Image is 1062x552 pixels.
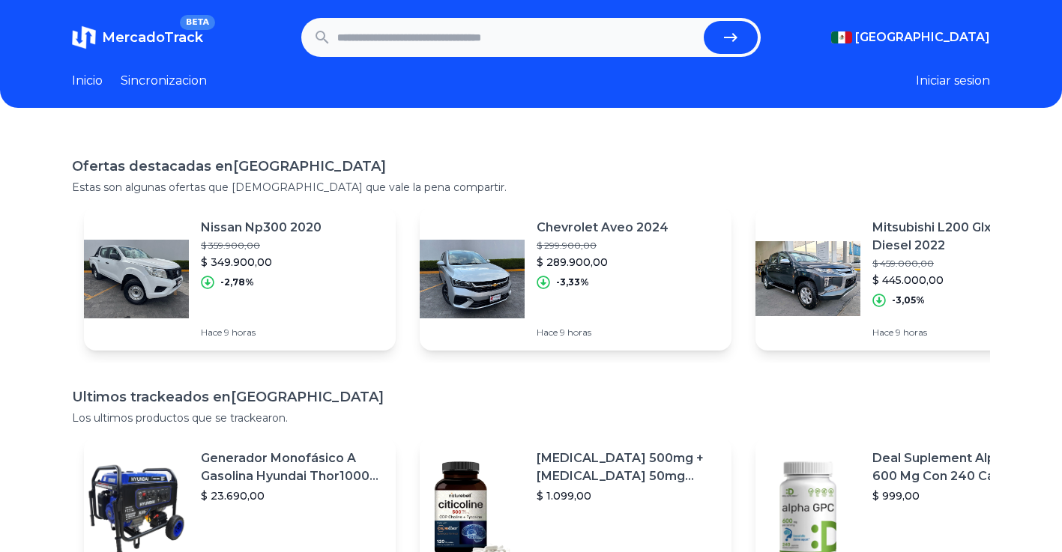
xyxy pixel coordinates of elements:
p: Mitsubishi L200 Glx 4x4 Diesel 2022 [872,219,1055,255]
p: -3,33% [556,276,589,288]
p: $ 299.900,00 [537,240,669,252]
p: Hace 9 horas [872,327,1055,339]
p: -3,05% [892,294,925,306]
img: Mexico [831,31,852,43]
a: Featured imageChevrolet Aveo 2024$ 299.900,00$ 289.900,00-3,33%Hace 9 horas [420,207,731,351]
button: Iniciar sesion [916,72,990,90]
a: Sincronizacion [121,72,207,90]
p: $ 1.099,00 [537,488,719,503]
span: BETA [180,15,215,30]
button: [GEOGRAPHIC_DATA] [831,28,990,46]
p: Hace 9 horas [537,327,669,339]
p: $ 23.690,00 [201,488,384,503]
span: [GEOGRAPHIC_DATA] [855,28,990,46]
p: Deal Suplement Alpha Gpc 600 Mg Con 240 Caps. Salud Cerebral Sabor S/n [872,449,1055,485]
p: $ 445.000,00 [872,273,1055,288]
p: $ 349.900,00 [201,255,322,270]
p: $ 359.900,00 [201,240,322,252]
img: Featured image [420,226,525,331]
p: $ 289.900,00 [537,255,669,270]
p: Los ultimos productos que se trackearon. [72,410,990,425]
span: MercadoTrack [102,29,203,46]
h1: Ultimos trackeados en [GEOGRAPHIC_DATA] [72,386,990,407]
a: MercadoTrackBETA [72,25,203,49]
p: Hace 9 horas [201,327,322,339]
p: $ 459.000,00 [872,258,1055,270]
p: [MEDICAL_DATA] 500mg + [MEDICAL_DATA] 50mg Potencia Tu Mente (120caps) Sabor Sin Sabor [537,449,719,485]
a: Featured imageNissan Np300 2020$ 359.900,00$ 349.900,00-2,78%Hace 9 horas [84,207,396,351]
p: $ 999,00 [872,488,1055,503]
p: Nissan Np300 2020 [201,219,322,237]
p: Generador Monofásico A Gasolina Hyundai Thor10000 P 11.5 Kw [201,449,384,485]
h1: Ofertas destacadas en [GEOGRAPHIC_DATA] [72,156,990,177]
img: Featured image [84,226,189,331]
a: Inicio [72,72,103,90]
p: Estas son algunas ofertas que [DEMOGRAPHIC_DATA] que vale la pena compartir. [72,180,990,195]
p: -2,78% [220,276,254,288]
img: Featured image [755,226,860,331]
img: MercadoTrack [72,25,96,49]
p: Chevrolet Aveo 2024 [537,219,669,237]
